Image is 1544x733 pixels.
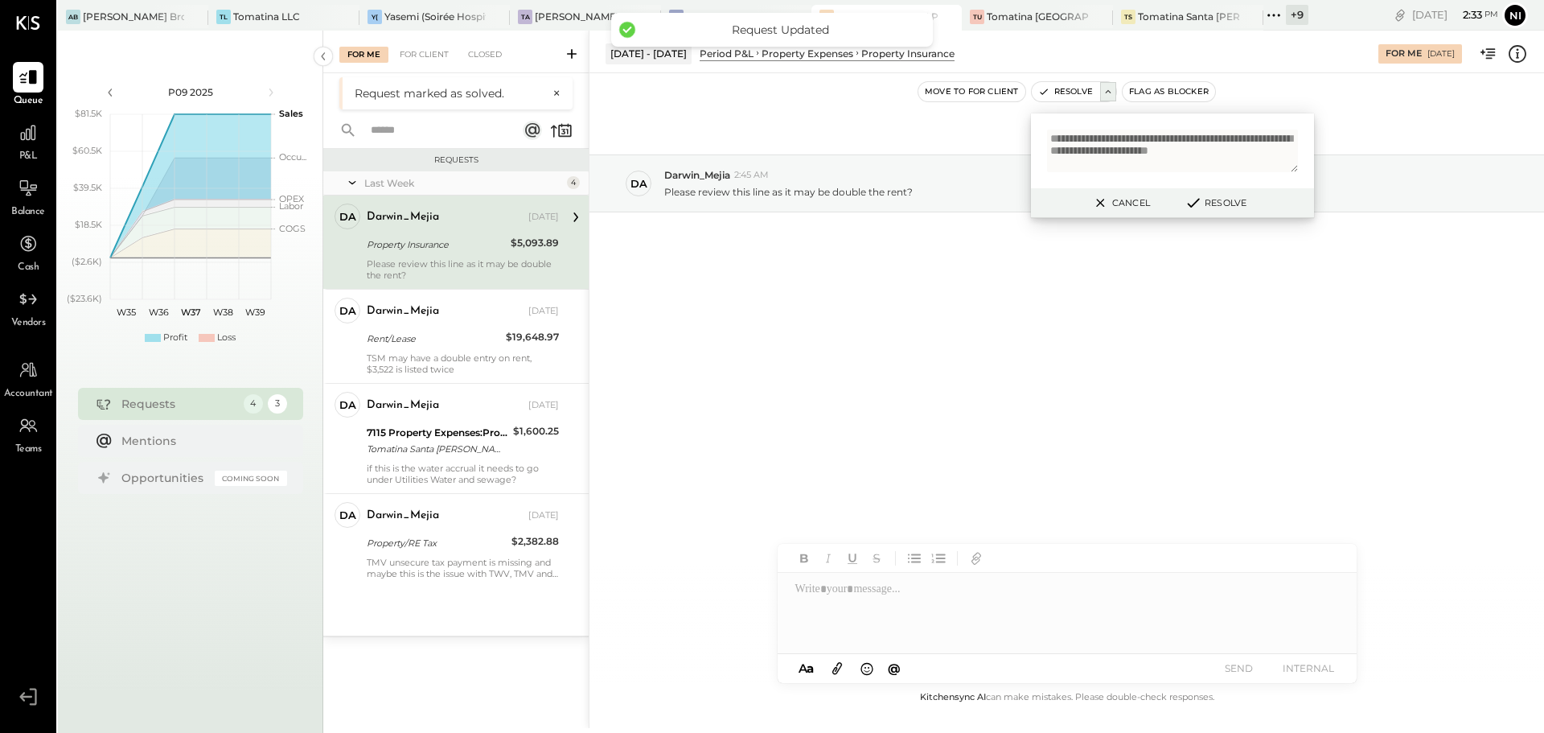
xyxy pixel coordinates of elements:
[1427,48,1455,60] div: [DATE]
[367,535,507,551] div: Property/RE Tax
[630,176,647,191] div: Da
[861,47,955,60] div: Property Insurance
[535,10,636,23] div: [PERSON_NAME][GEOGRAPHIC_DATA]
[180,307,200,318] text: W37
[807,661,814,676] span: a
[73,182,102,193] text: $39.5K
[1123,82,1215,101] button: Flag as Blocker
[14,94,43,109] span: Queue
[367,303,439,319] div: Darwin_Mejia
[355,85,544,101] div: Request marked as solved.
[11,316,46,331] span: Vendors
[367,237,506,253] div: Property Insurance
[367,463,559,485] div: if this is the water accrual it needs to go under Utilities Water and sewage?
[367,441,508,457] div: Tomatina Santa [PERSON_NAME]
[19,150,38,164] span: P&L
[367,397,439,414] div: Darwin_Mejia
[368,10,382,24] div: Y(
[279,223,306,234] text: COGS
[1,173,55,220] a: Balance
[511,533,559,550] div: $2,382.88
[1392,6,1408,23] div: copy link
[18,261,39,275] span: Cash
[364,176,563,190] div: Last Week
[163,331,187,344] div: Profit
[148,307,168,318] text: W36
[331,154,581,166] div: Requests
[528,399,559,412] div: [DATE]
[339,508,356,523] div: Da
[244,307,265,318] text: W39
[121,470,207,486] div: Opportunities
[928,548,949,569] button: Ordered List
[700,47,754,60] div: Period P&L
[686,10,787,23] div: Tomatina [GEOGRAPHIC_DATA]
[664,168,730,182] span: Darwin_Mejia
[513,423,559,439] div: $1,600.25
[669,10,684,24] div: TW
[83,10,184,23] div: [PERSON_NAME] Brooklyn / Rebel Cafe
[511,235,559,251] div: $5,093.89
[11,205,45,220] span: Balance
[1207,657,1271,679] button: SEND
[567,176,580,189] div: 4
[506,329,559,345] div: $19,648.97
[367,425,508,441] div: 7115 Property Expenses:Property/RE Tax
[888,661,901,676] span: @
[762,47,853,60] div: Property Expenses
[1276,657,1341,679] button: INTERNAL
[544,86,561,101] button: ×
[339,303,356,319] div: Da
[904,548,925,569] button: Unordered List
[664,185,913,199] p: Please review this line as it may be double the rent?
[217,331,236,344] div: Loss
[918,82,1025,101] button: Move to for client
[339,209,356,224] div: Da
[367,508,439,524] div: Darwin_Mejia
[66,10,80,24] div: AB
[268,394,287,414] div: 3
[121,433,279,449] div: Mentions
[818,548,839,569] button: Italic
[279,193,305,204] text: OPEX
[117,307,136,318] text: W35
[528,509,559,522] div: [DATE]
[367,258,559,281] div: Please review this line as it may be double the rent?
[1,62,55,109] a: Queue
[528,211,559,224] div: [DATE]
[1,284,55,331] a: Vendors
[392,47,457,63] div: For Client
[734,169,769,182] span: 2:45 AM
[966,548,987,569] button: Add URL
[367,557,559,579] div: TMV unsecure tax payment is missing and maybe this is the issue with TWV, TMV and TSC that I paid...
[1286,5,1308,25] div: + 9
[75,108,102,119] text: $81.5K
[866,548,887,569] button: Strikethrough
[819,10,834,24] div: TW
[4,387,53,402] span: Accountant
[1138,10,1239,23] div: Tomatina Santa [PERSON_NAME]
[1386,47,1422,60] div: For Me
[384,10,486,23] div: Yasemi (Soirée Hospitality Group)
[1086,192,1155,213] button: Cancel
[842,548,863,569] button: Underline
[1,229,55,275] a: Cash
[339,47,388,63] div: For Me
[1179,193,1251,212] button: Resolve
[460,47,510,63] div: Closed
[606,43,692,64] div: [DATE] - [DATE]
[883,658,905,678] button: @
[1032,82,1099,101] button: Resolve
[794,548,815,569] button: Bold
[367,209,439,225] div: Darwin_Mejia
[244,394,263,414] div: 4
[987,10,1088,23] div: Tomatina [GEOGRAPHIC_DATA]
[216,10,231,24] div: TL
[279,108,303,119] text: Sales
[279,151,306,163] text: Occu...
[367,352,559,375] div: TSM may have a double entry on rent, $3,522 is listed twice
[1502,2,1528,28] button: Ni
[15,443,42,457] span: Teams
[794,660,819,677] button: Aa
[1,355,55,402] a: Accountant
